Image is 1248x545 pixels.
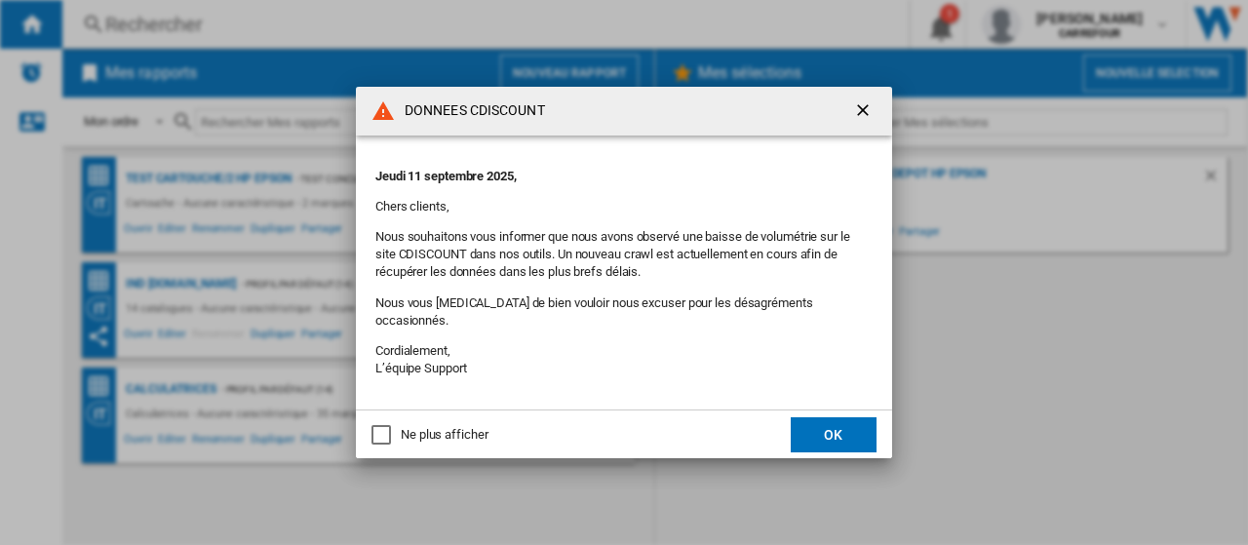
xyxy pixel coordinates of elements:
h4: DONNEES CDISCOUNT [395,101,545,121]
ng-md-icon: getI18NText('BUTTONS.CLOSE_DIALOG') [853,100,877,124]
p: Cordialement, L’équipe Support [375,342,873,377]
p: Nous vous [MEDICAL_DATA] de bien vouloir nous excuser pour les désagréments occasionnés. [375,294,873,330]
div: Ne plus afficher [401,426,487,444]
md-checkbox: Ne plus afficher [371,426,487,445]
p: Nous souhaitons vous informer que nous avons observé une baisse de volumétrie sur le site CDISCOU... [375,228,873,282]
button: OK [791,417,877,452]
p: Chers clients, [375,198,873,215]
strong: Jeudi 11 septembre 2025, [375,169,517,183]
button: getI18NText('BUTTONS.CLOSE_DIALOG') [845,92,884,131]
